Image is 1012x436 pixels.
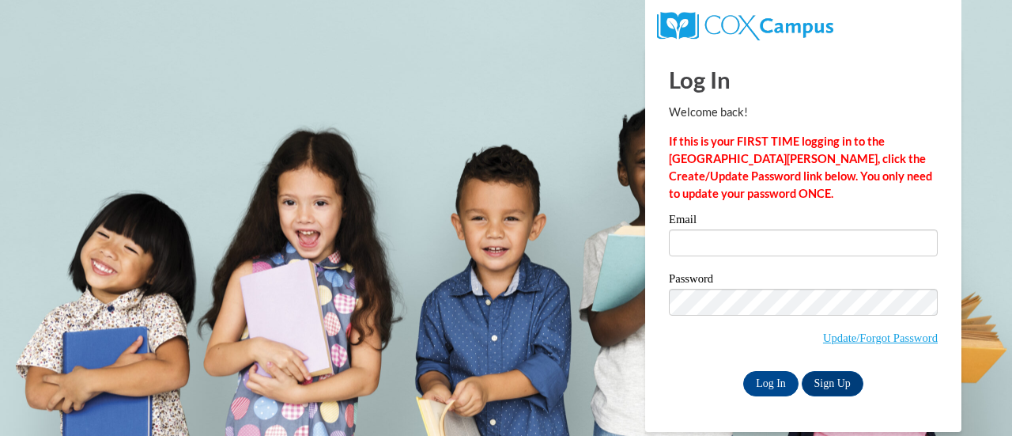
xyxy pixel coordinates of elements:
a: COX Campus [657,18,833,32]
a: Update/Forgot Password [823,332,938,344]
img: COX Campus [657,12,833,40]
p: Welcome back! [669,104,938,121]
strong: If this is your FIRST TIME logging in to the [GEOGRAPHIC_DATA][PERSON_NAME], click the Create/Upd... [669,135,932,200]
input: Log In [743,371,799,396]
label: Email [669,214,938,229]
h1: Log In [669,63,938,96]
a: Sign Up [802,371,863,396]
label: Password [669,273,938,289]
